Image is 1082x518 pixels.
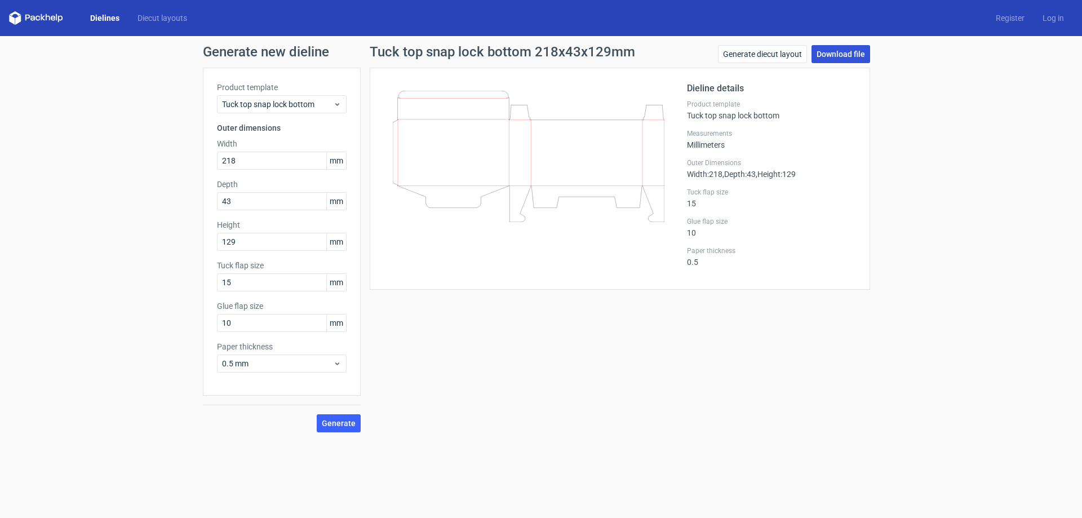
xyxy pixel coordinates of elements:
[687,170,722,179] span: Width : 218
[370,45,635,59] h1: Tuck top snap lock bottom 218x43x129mm
[217,219,347,231] label: Height
[217,341,347,352] label: Paper thickness
[687,82,856,95] h2: Dieline details
[687,100,856,109] label: Product template
[326,315,346,331] span: mm
[687,129,856,149] div: Millimeters
[217,82,347,93] label: Product template
[217,260,347,271] label: Tuck flap size
[222,358,333,369] span: 0.5 mm
[326,152,346,169] span: mm
[217,300,347,312] label: Glue flap size
[128,12,196,24] a: Diecut layouts
[812,45,870,63] a: Download file
[687,188,856,197] label: Tuck flap size
[687,129,856,138] label: Measurements
[687,246,856,255] label: Paper thickness
[687,246,856,267] div: 0.5
[217,122,347,134] h3: Outer dimensions
[326,274,346,291] span: mm
[687,100,856,120] div: Tuck top snap lock bottom
[987,12,1034,24] a: Register
[687,188,856,208] div: 15
[718,45,807,63] a: Generate diecut layout
[203,45,879,59] h1: Generate new dieline
[756,170,796,179] span: , Height : 129
[326,233,346,250] span: mm
[687,217,856,237] div: 10
[1034,12,1073,24] a: Log in
[317,414,361,432] button: Generate
[687,158,856,167] label: Outer Dimensions
[217,138,347,149] label: Width
[687,217,856,226] label: Glue flap size
[326,193,346,210] span: mm
[81,12,128,24] a: Dielines
[222,99,333,110] span: Tuck top snap lock bottom
[322,419,356,427] span: Generate
[217,179,347,190] label: Depth
[722,170,756,179] span: , Depth : 43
